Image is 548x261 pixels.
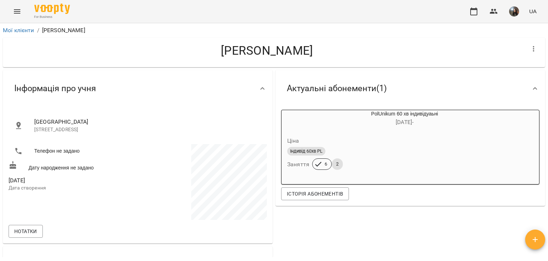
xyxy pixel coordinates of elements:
[281,110,316,127] div: PolUnikum 60 хв індивідуаьні
[509,6,519,16] img: 3223da47ea16ff58329dec54ac365d5d.JPG
[526,5,539,18] button: UA
[275,70,545,107] div: Актуальні абонементи(1)
[34,4,70,14] img: Voopty Logo
[281,187,349,200] button: Історія абонементів
[9,43,525,58] h4: [PERSON_NAME]
[287,83,387,94] span: Актуальні абонементи ( 1 )
[42,26,85,35] p: [PERSON_NAME]
[396,119,413,125] span: [DATE] -
[3,27,34,34] a: Мої клієнти
[287,189,343,198] span: Історія абонементів
[14,227,37,236] span: Нотатки
[34,15,70,19] span: For Business
[34,118,261,126] span: [GEOGRAPHIC_DATA]
[9,184,136,192] p: Дата створення
[287,136,299,146] h6: Ціна
[9,176,136,185] span: [DATE]
[9,144,136,158] li: Телефон не задано
[281,110,493,178] button: PolUnikum 60 хв індивідуаьні[DATE]- ЦінаІндивід 60хв PLЗаняття62
[3,70,273,107] div: Інформація про учня
[287,148,325,154] span: Індивід 60хв PL
[316,110,493,127] div: PolUnikum 60 хв індивідуаьні
[332,161,343,167] span: 2
[529,8,537,15] span: UA
[9,225,43,238] button: Нотатки
[34,126,261,133] p: [STREET_ADDRESS]
[320,161,331,167] span: 6
[287,159,309,169] h6: Заняття
[9,3,26,20] button: Menu
[3,26,545,35] nav: breadcrumb
[37,26,39,35] li: /
[14,83,96,94] span: Інформація про учня
[7,159,138,173] div: Дату народження не задано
